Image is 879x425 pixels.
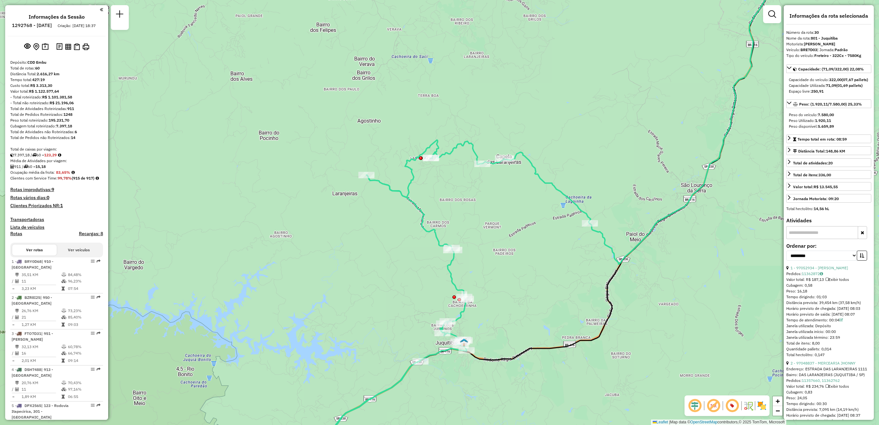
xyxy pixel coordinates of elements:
[61,345,66,349] i: % de utilização do peso
[15,273,19,277] i: Distância Total
[653,420,668,424] a: Leaflet
[820,272,823,276] i: Observações
[12,285,15,292] td: =
[23,42,32,52] button: Exibir sessão original
[789,83,869,88] div: Capacidade Utilizada:
[826,384,849,389] span: Exibir todos
[97,259,100,263] em: Rota exportada
[786,317,871,323] div: Tempo de atendimento: 00:04
[786,170,871,179] a: Total de itens:336,00
[786,242,871,250] label: Ordenar por:
[12,357,15,364] td: =
[49,118,69,123] strong: 195.231,70
[835,47,848,52] strong: Padrão
[56,170,70,175] strong: 83,65%
[61,315,66,319] i: % de utilização da cubagem
[10,77,103,83] div: Tempo total:
[42,95,72,99] strong: R$ 1.101.381,58
[10,231,22,236] h4: Rotas
[21,278,61,284] td: 11
[61,395,65,399] i: Tempo total em rota
[61,359,65,363] i: Tempo total em rota
[21,308,61,314] td: 26,76 KM
[21,350,61,356] td: 16
[798,67,864,71] span: Capacidade: (71,09/322,00) 22,08%
[804,42,835,46] strong: [PERSON_NAME]
[793,196,839,202] div: Jornada Motorista: 09:20
[12,314,15,320] td: /
[786,407,871,412] div: Distância prevista: 7,095 km (14,19 km/h)
[786,395,807,400] span: Peso: 24,05
[15,381,19,385] i: Distância Total
[12,259,53,270] span: | 910 - [GEOGRAPHIC_DATA]
[786,289,807,293] span: Peso: 16,18
[91,331,95,335] em: Opções
[786,277,871,282] div: Valor total: R$ 187,13
[55,42,64,52] button: Logs desbloquear sessão
[32,42,41,52] button: Centralizar mapa no depósito ou ponto de apoio
[789,88,869,94] div: Espaço livre:
[12,295,52,306] span: 2 -
[12,245,57,255] button: Ver rotas
[836,83,863,88] strong: (01,69 pallets)
[91,259,95,263] em: Opções
[21,314,61,320] td: 21
[10,203,103,208] h4: Clientes Priorizados NR:
[776,407,780,415] span: −
[21,285,61,292] td: 3,23 KM
[64,42,72,51] button: Visualizar relatório de Roteirização
[802,378,840,383] a: 11357660, 11362762
[786,378,871,383] div: Pedidos:
[786,271,871,277] div: Pedidos:
[97,367,100,371] em: Rota exportada
[10,117,103,123] div: Peso total roteirizado:
[72,42,81,51] button: Visualizar Romaneio
[10,106,103,112] div: Total de Atividades Roteirizadas:
[786,194,871,203] a: Jornada Motorista: 09:20
[786,329,871,335] div: Janela utilizada início: 00:00
[826,149,845,153] span: 148,86 KM
[61,273,66,277] i: % de utilização do peso
[24,331,41,336] span: FTO7D31
[10,71,103,77] div: Distância Total:
[68,393,100,400] td: 06:55
[786,418,871,424] div: Horário previsto de saída: [DATE] 08:41
[10,225,103,230] h4: Lista de veículos
[68,285,100,292] td: 07:54
[12,403,69,420] span: 5 -
[786,206,871,212] div: Total hectolitro:
[786,13,871,19] h4: Informações da rota selecionada
[100,6,103,13] a: Clique aqui para minimizar o painel
[842,77,868,82] strong: (07,67 pallets)
[57,245,101,255] button: Ver veículos
[10,129,103,135] div: Total de Atividades não Roteirizadas:
[35,164,46,169] strong: 15,18
[56,124,72,128] strong: 7.397,18
[52,187,54,192] strong: 9
[21,272,61,278] td: 35,51 KM
[91,367,95,371] em: Opções
[68,380,100,386] td: 70,43%
[786,352,871,358] div: Total hectolitro: 0,147
[71,171,75,174] em: Média calculada utilizando a maior ocupação (%Peso ou %Cubagem) de cada rota da sessão. Rotas cro...
[60,203,63,208] strong: 1
[68,321,100,328] td: 09:03
[818,124,834,129] strong: 5.659,89
[10,94,103,100] div: - Total roteirizado:
[15,345,19,349] i: Distância Total
[68,272,100,278] td: 84,48%
[21,344,61,350] td: 32,13 KM
[757,401,767,411] img: Exibir/Ocultar setores
[790,361,855,365] a: 2 - 97048837 - MERCEARIA JHONNY
[21,393,61,400] td: 1,89 KM
[68,344,100,350] td: 60,78%
[97,295,100,299] em: Rota exportada
[61,309,66,313] i: % de utilização do peso
[15,315,19,319] i: Total de Atividades
[786,323,871,329] div: Janela utilizada: Depósito
[21,386,61,393] td: 11
[773,406,782,416] a: Zoom out
[814,206,829,211] strong: 14,56 hL
[37,71,60,76] strong: 2.616,27 km
[68,278,100,284] td: 96,23%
